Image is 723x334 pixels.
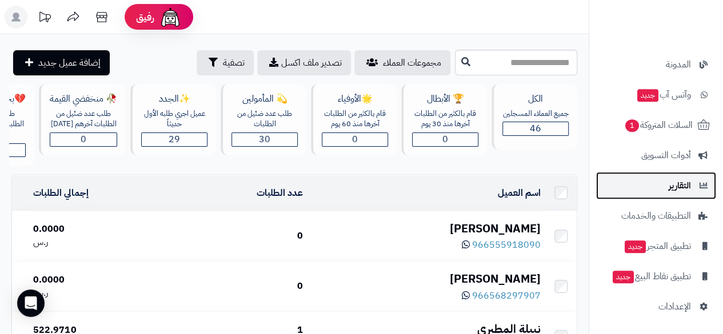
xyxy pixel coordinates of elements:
span: 966555918090 [472,238,541,252]
a: تحديثات المنصة [30,6,59,31]
span: 46 [530,122,541,135]
div: 🥀 منخفضي القيمة [50,92,117,106]
span: أدوات التسويق [641,147,691,163]
div: طلب عدد ضئيل من الطلبات آخرهم [DATE] [50,108,117,130]
a: التقارير [596,172,716,199]
div: عميل اجري طلبه الأول حديثاّ [141,108,207,130]
span: رفيق [136,10,154,24]
div: ✨الجدد [141,92,207,106]
a: 💫 المأمولينطلب عدد ضئيل من الطلبات30 [218,84,309,166]
div: [PERSON_NAME] [312,220,541,237]
a: 966555918090 [462,238,541,252]
img: ai-face.png [159,6,182,29]
span: 966568297907 [472,289,541,303]
a: ✨الجددعميل اجري طلبه الأول حديثاّ29 [128,84,218,166]
span: 0 [81,132,86,146]
div: 💫 المأمولين [231,92,298,106]
a: السلات المتروكة1 [596,111,716,139]
a: المدونة [596,51,716,78]
a: أدوات التسويق [596,142,716,169]
div: [PERSON_NAME] [312,271,541,287]
div: طلب عدد ضئيل من الطلبات [231,108,298,130]
span: السلات المتروكة [624,117,693,133]
a: تطبيق نقاط البيعجديد [596,263,716,290]
div: قام بالكثير من الطلبات آخرها منذ 30 يوم [412,108,478,130]
a: 966568297907 [462,289,541,303]
a: وآتس آبجديد [596,81,716,108]
span: جديد [613,271,634,283]
span: مجموعات العملاء [383,56,441,70]
a: تطبيق المتجرجديد [596,232,716,260]
span: تصفية [223,56,245,70]
span: إضافة عميل جديد [38,56,101,70]
a: إجمالي الطلبات [33,186,88,200]
span: الإعدادات [658,299,691,315]
a: مجموعات العملاء [354,50,450,75]
span: 29 [169,132,180,146]
a: 🏆 الأبطالقام بالكثير من الطلبات آخرها منذ 30 يوم0 [399,84,489,166]
span: 30 [259,132,270,146]
span: المدونة [666,57,691,73]
span: 0 [352,132,358,146]
span: جديد [625,240,646,253]
a: الكلجميع العملاء المسجلين46 [489,84,580,166]
div: ر.س [33,236,142,249]
div: 0 [151,280,303,293]
img: logo-2.png [645,32,712,56]
div: ر.س [33,287,142,300]
a: اسم العميل [498,186,541,200]
a: 🥀 منخفضي القيمةطلب عدد ضئيل من الطلبات آخرهم [DATE]0 [37,84,128,166]
a: عدد الطلبات [257,186,303,200]
span: التطبيقات والخدمات [621,208,691,224]
div: Open Intercom Messenger [17,289,45,317]
div: 0.0000 [33,223,142,236]
span: جديد [637,89,658,102]
span: وآتس آب [636,87,691,103]
span: تطبيق نقاط البيع [612,268,691,284]
a: تصدير ملف اكسل [257,50,351,75]
button: تصفية [197,50,254,75]
a: إضافة عميل جديد [13,50,110,75]
span: التقارير [669,178,691,194]
div: 🌟الأوفياء [322,92,388,106]
div: 0.0000 [33,273,142,287]
div: الكل [502,92,569,106]
div: 0 [151,230,303,243]
a: الإعدادات [596,293,716,320]
span: 1 [625,119,639,132]
div: 🏆 الأبطال [412,92,478,106]
div: جميع العملاء المسجلين [502,108,569,119]
span: 0 [442,132,448,146]
a: 🌟الأوفياءقام بالكثير من الطلبات آخرها منذ 60 يوم0 [309,84,399,166]
a: التطبيقات والخدمات [596,202,716,230]
span: تطبيق المتجر [624,238,691,254]
div: قام بالكثير من الطلبات آخرها منذ 60 يوم [322,108,388,130]
span: تصدير ملف اكسل [281,56,342,70]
